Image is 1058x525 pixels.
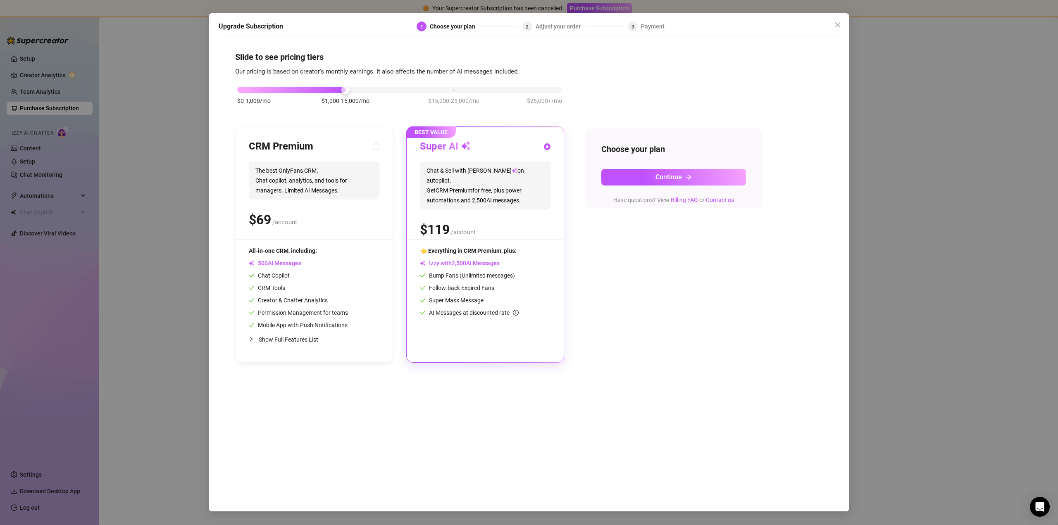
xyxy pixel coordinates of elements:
span: check [249,273,255,278]
span: Chat & Sell with [PERSON_NAME] on autopilot. Get CRM Premium for free, plus power automations and... [420,162,550,209]
span: 1 [420,24,423,29]
span: close [834,21,841,28]
span: arrow-right [685,174,692,181]
span: check [420,310,426,316]
span: /account [451,228,476,236]
button: Continuearrow-right [601,169,746,185]
span: All-in-one CRM, including: [249,247,317,254]
a: Contact us [706,197,734,203]
div: Open Intercom Messenger [1030,497,1050,517]
span: Super Mass Message [420,297,484,304]
span: check [249,297,255,303]
h4: Choose your plan [601,143,746,155]
span: BEST VALUE [406,126,456,138]
span: info-circle [513,310,519,316]
span: check [249,285,255,291]
div: Show Full Features List [249,330,379,349]
span: Izzy with AI Messages [420,260,500,266]
span: /account [272,219,297,226]
h5: Upgrade Subscription [219,21,283,31]
div: Choose your plan [430,21,480,31]
span: Have questions? View or [613,197,734,203]
a: Billing FAQ [671,197,698,203]
span: Mobile App with Push Notifications [249,322,348,328]
span: $ [249,212,271,228]
span: Chat Copilot [249,272,290,279]
span: 2 [526,24,529,29]
h3: CRM Premium [249,140,313,153]
span: Bump Fans (Unlimited messages) [420,272,515,279]
span: AI Messages at discounted rate [429,309,519,316]
div: Payment [641,21,665,31]
span: check [249,322,255,328]
span: Permission Management for teams [249,309,348,316]
h3: Super AI [420,140,471,153]
span: Our pricing is based on creator's monthly earnings. It also affects the number of AI messages inc... [235,67,519,75]
span: CRM Tools [249,285,285,291]
span: $25,000+/mo [527,96,562,105]
span: check [420,273,426,278]
span: check [249,310,255,316]
span: $1,000-15,000/mo [322,96,369,105]
span: The best OnlyFans CRM. Chat copilot, analytics, and tools for managers. Limited AI Messages. [249,162,379,200]
span: collapsed [249,337,254,342]
span: Show Full Features List [259,336,318,343]
h4: Slide to see pricing tiers [235,51,823,62]
span: Creator & Chatter Analytics [249,297,328,304]
span: check [420,285,426,291]
span: AI Messages [249,260,301,266]
div: Adjust your order [536,21,586,31]
button: Close [831,18,844,31]
span: $0-1,000/mo [237,96,271,105]
span: $15,000-25,000/mo [428,96,479,105]
span: 👈 Everything in CRM Premium, plus: [420,247,517,254]
span: 3 [631,24,634,29]
span: check [420,297,426,303]
span: $ [420,222,450,238]
span: Close [831,21,844,28]
span: Follow-back Expired Fans [420,285,494,291]
span: Continue [655,173,682,181]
